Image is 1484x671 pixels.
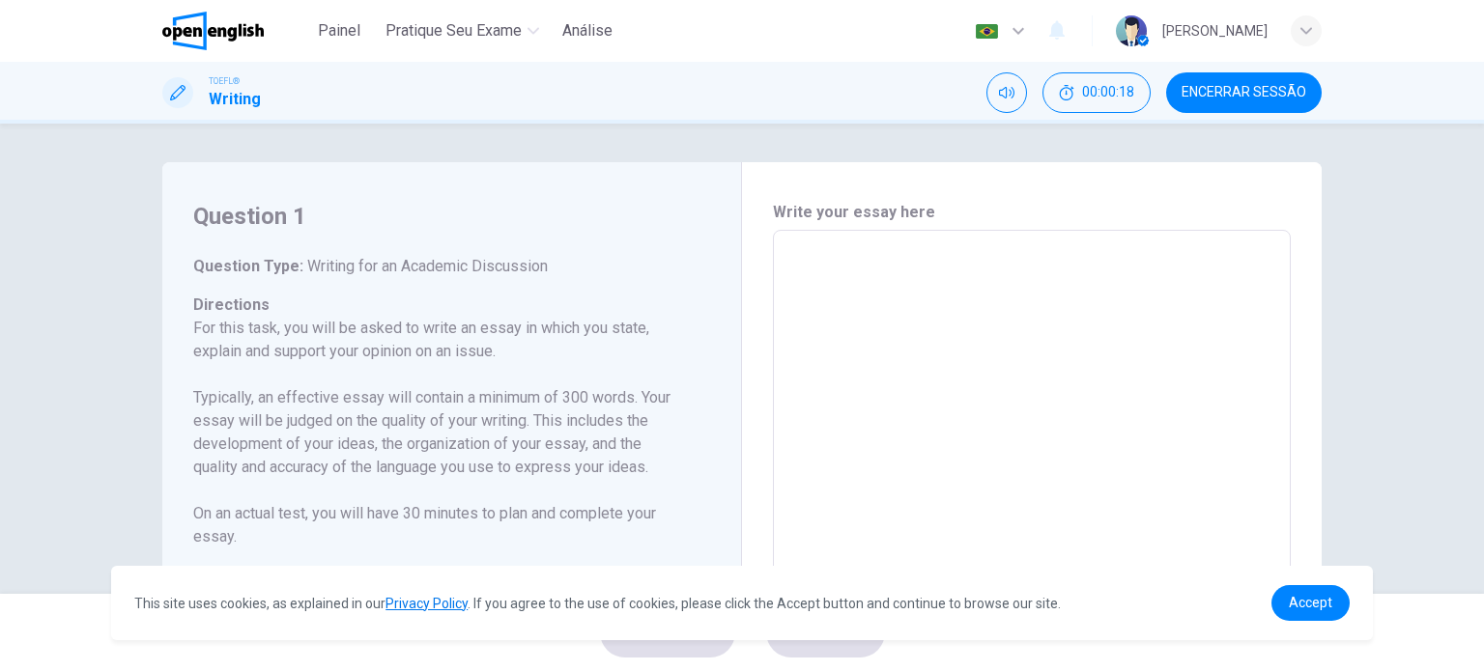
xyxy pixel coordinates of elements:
[378,14,547,48] button: Pratique seu exame
[209,88,261,111] h1: Writing
[385,596,468,611] a: Privacy Policy
[555,14,620,48] button: Análise
[111,566,1373,640] div: cookieconsent
[1042,72,1151,113] div: Esconder
[308,14,370,48] button: Painel
[773,201,1291,224] h6: Write your essay here
[1116,15,1147,46] img: Profile picture
[385,19,522,42] span: Pratique seu exame
[193,317,687,548] p: For this task, you will be asked to write an essay in which you state, explain and support your o...
[986,72,1027,113] div: Silenciar
[1182,85,1306,100] span: Encerrar Sessão
[193,201,687,232] h4: Question 1
[1166,72,1322,113] button: Encerrar Sessão
[162,12,264,50] img: OpenEnglish logo
[975,24,999,39] img: pt
[1289,595,1332,610] span: Accept
[562,19,613,42] span: Análise
[318,19,360,42] span: Painel
[193,255,687,278] h6: Question Type :
[303,257,548,275] span: Writing for an Academic Discussion
[134,596,1061,611] span: This site uses cookies, as explained in our . If you agree to the use of cookies, please click th...
[162,12,308,50] a: OpenEnglish logo
[1162,19,1268,42] div: [PERSON_NAME]
[209,74,240,88] span: TOEFL®
[193,294,687,572] h6: Directions
[1271,585,1350,621] a: dismiss cookie message
[1082,85,1134,100] span: 00:00:18
[1042,72,1151,113] button: 00:00:18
